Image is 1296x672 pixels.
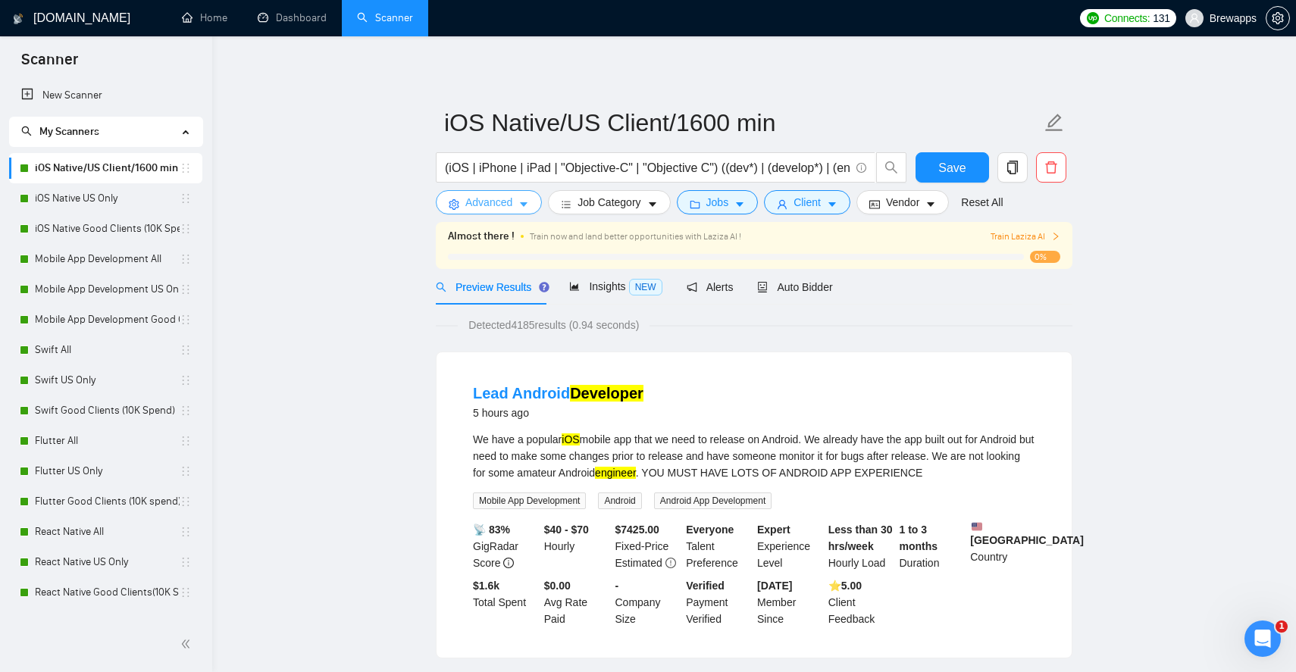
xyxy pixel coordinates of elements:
[777,198,787,210] span: user
[991,230,1060,244] button: Train Laziza AI
[39,125,99,138] span: My Scanners
[9,486,202,517] li: Flutter Good Clients (10K spend)
[473,385,643,402] a: Lead AndroidDeveloper
[869,198,880,210] span: idcard
[180,253,192,265] span: holder
[465,194,512,211] span: Advanced
[9,153,202,183] li: iOS Native/US Client/1600 min
[180,465,192,477] span: holder
[569,280,662,292] span: Insights
[35,183,180,214] a: iOS Native US Only
[180,344,192,356] span: holder
[938,158,966,177] span: Save
[180,314,192,326] span: holder
[35,274,180,305] a: Mobile App Development US Only
[886,194,919,211] span: Vendor
[997,152,1028,183] button: copy
[598,492,641,509] span: Android
[436,190,542,214] button: settingAdvancedcaret-down
[827,198,837,210] span: caret-down
[612,521,684,571] div: Fixed-Price
[916,152,989,183] button: Save
[970,521,1084,546] b: [GEOGRAPHIC_DATA]
[828,524,893,552] b: Less than 30 hrs/week
[35,547,180,577] a: React Native US Only
[9,335,202,365] li: Swift All
[35,335,180,365] a: Swift All
[448,228,515,245] span: Almost there !
[35,214,180,244] a: iOS Native Good Clients (10K Spend)
[35,426,180,456] a: Flutter All
[876,152,906,183] button: search
[436,282,446,292] span: search
[562,433,579,445] mark: iOS
[35,365,180,395] a: Swift US Only
[1030,251,1060,263] span: 0%
[877,161,906,174] span: search
[629,279,662,295] span: NEW
[825,577,897,627] div: Client Feedback
[180,556,192,568] span: holder
[35,305,180,335] a: Mobile App Development Good Clients (15K Spend)
[13,7,23,31] img: logo
[925,198,936,210] span: caret-down
[825,521,897,571] div: Hourly Load
[35,456,180,486] a: Flutter US Only
[9,517,202,547] li: React Native All
[897,521,968,571] div: Duration
[9,80,202,111] li: New Scanner
[470,577,541,627] div: Total Spent
[595,467,636,479] mark: engineer
[180,162,192,174] span: holder
[9,456,202,486] li: Flutter US Only
[972,521,982,532] img: 🇺🇸
[734,198,745,210] span: caret-down
[548,190,670,214] button: barsJob Categorycaret-down
[9,365,202,395] li: Swift US Only
[503,558,514,568] span: info-circle
[544,524,589,536] b: $40 - $70
[1037,161,1066,174] span: delete
[757,580,792,592] b: [DATE]
[9,48,90,80] span: Scanner
[473,580,499,592] b: $ 1.6k
[9,547,202,577] li: React Native US Only
[258,11,327,24] a: dashboardDashboard
[1266,12,1290,24] a: setting
[1266,6,1290,30] button: setting
[473,492,586,509] span: Mobile App Development
[445,158,850,177] input: Search Freelance Jobs...
[449,198,459,210] span: setting
[615,580,619,592] b: -
[180,495,192,508] span: holder
[180,283,192,295] span: holder
[180,636,196,652] span: double-left
[473,524,510,536] b: 📡 83%
[9,305,202,335] li: Mobile App Development Good Clients (15K Spend)
[518,198,529,210] span: caret-down
[21,80,190,111] a: New Scanner
[1189,13,1200,23] span: user
[35,577,180,608] a: React Native Good Clients(10K Spend)
[683,521,754,571] div: Talent Preference
[9,426,202,456] li: Flutter All
[444,104,1041,142] input: Scanner name...
[1036,152,1066,183] button: delete
[180,405,192,417] span: holder
[1244,620,1281,657] iframe: Intercom live chat
[9,395,202,426] li: Swift Good Clients (10K Spend)
[612,577,684,627] div: Company Size
[21,125,99,138] span: My Scanners
[35,153,180,183] a: iOS Native/US Client/1600 min
[757,282,768,292] span: robot
[473,431,1035,481] div: We have a popular mobile app that we need to release on Android. We already have the app built ou...
[967,521,1038,571] div: Country
[677,190,759,214] button: folderJobscaret-down
[458,317,650,333] span: Detected 4185 results (0.94 seconds)
[357,11,413,24] a: searchScanner
[544,580,571,592] b: $0.00
[541,577,612,627] div: Avg Rate Paid
[473,404,643,422] div: 5 hours ago
[757,281,832,293] span: Auto Bidder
